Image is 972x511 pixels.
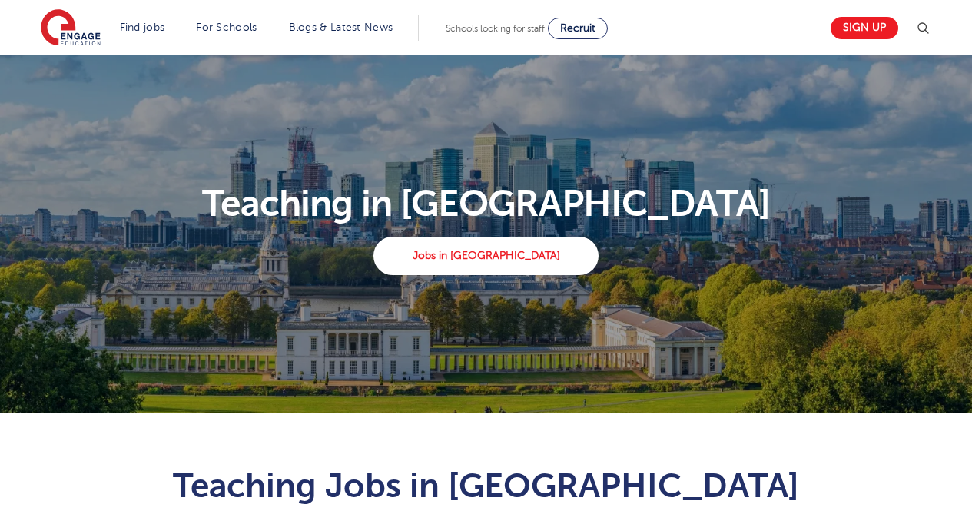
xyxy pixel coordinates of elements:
[548,18,608,39] a: Recruit
[120,22,165,33] a: Find jobs
[41,9,101,48] img: Engage Education
[446,23,545,34] span: Schools looking for staff
[373,237,599,275] a: Jobs in [GEOGRAPHIC_DATA]
[289,22,393,33] a: Blogs & Latest News
[32,185,940,222] p: Teaching in [GEOGRAPHIC_DATA]
[196,22,257,33] a: For Schools
[831,17,898,39] a: Sign up
[560,22,595,34] span: Recruit
[173,466,799,505] span: Teaching Jobs in [GEOGRAPHIC_DATA]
